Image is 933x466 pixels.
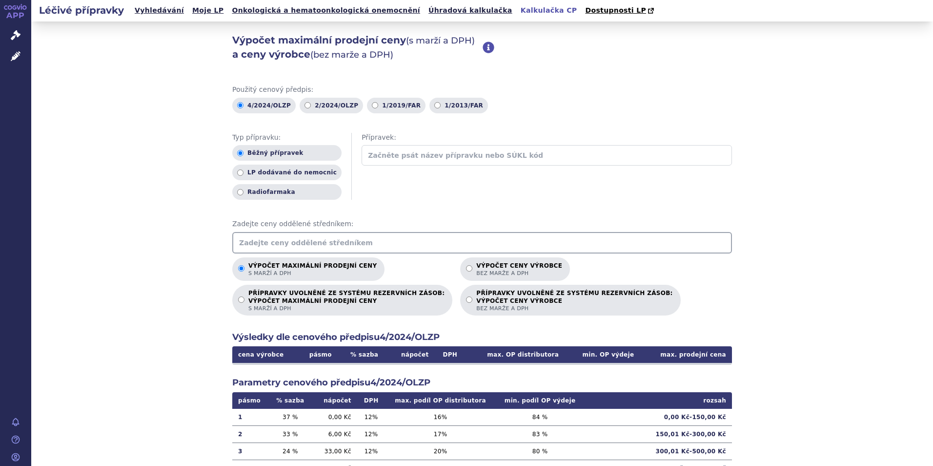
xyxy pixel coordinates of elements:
[385,443,495,460] td: 20 %
[357,409,385,426] td: 12 %
[385,392,495,409] th: max. podíl OP distributora
[585,443,732,460] td: 300,01 Kč - 500,00 Kč
[496,409,585,426] td: 84 %
[237,102,243,108] input: 4/2024/OLZP
[232,425,269,443] td: 2
[237,189,243,195] input: Radiofarmaka
[232,85,732,95] span: Použitý cenový předpis:
[434,102,441,108] input: 1/2013/FAR
[311,425,357,443] td: 6,00 Kč
[248,297,445,305] strong: VÝPOČET MAXIMÁLNÍ PRODEJNÍ CENY
[238,265,244,272] input: Výpočet maximální prodejní cenys marží a DPH
[476,270,562,277] span: bez marže a DPH
[429,98,488,113] label: 1/2013/FAR
[476,290,672,312] p: PŘÍPRAVKY UVOLNĚNÉ ZE SYSTÉMU REZERVNÍCH ZÁSOB:
[466,265,472,272] input: Výpočet ceny výrobcebez marže a DPH
[269,425,311,443] td: 33 %
[388,346,435,363] th: nápočet
[232,133,342,143] span: Typ přípravku:
[476,305,672,312] span: bez marže a DPH
[232,165,342,180] label: LP dodávané do nemocnic
[304,102,311,108] input: 2/2024/OLZP
[362,133,732,143] span: Přípravek:
[357,443,385,460] td: 12 %
[248,270,377,277] span: s marží a DPH
[385,425,495,443] td: 17 %
[362,145,732,166] input: Začněte psát název přípravku nebo SÚKL kód
[248,305,445,312] span: s marží a DPH
[585,392,732,409] th: rozsah
[232,145,342,161] label: Běžný přípravek
[232,184,342,200] label: Radiofarmaka
[248,290,445,312] p: PŘÍPRAVKY UVOLNĚNÉ ZE SYSTÉMU REZERVNÍCH ZÁSOB:
[237,169,243,176] input: LP dodávané do nemocnic
[496,425,585,443] td: 83 %
[238,297,244,303] input: PŘÍPRAVKY UVOLNĚNÉ ZE SYSTÉMU REZERVNÍCH ZÁSOB:VÝPOČET MAXIMÁLNÍ PRODEJNÍ CENYs marží a DPH
[300,98,363,113] label: 2/2024/OLZP
[585,6,646,14] span: Dostupnosti LP
[232,219,732,229] span: Zadejte ceny oddělené středníkem:
[406,35,475,46] span: (s marží a DPH)
[466,297,472,303] input: PŘÍPRAVKY UVOLNĚNÉ ZE SYSTÉMU REZERVNÍCH ZÁSOB:VÝPOČET CENY VÝROBCEbez marže a DPH
[232,232,732,254] input: Zadejte ceny oddělené středníkem
[269,392,311,409] th: % sazba
[518,4,580,17] a: Kalkulačka CP
[229,4,423,17] a: Onkologická a hematoonkologická onemocnění
[300,346,341,363] th: pásmo
[341,346,387,363] th: % sazba
[232,98,296,113] label: 4/2024/OLZP
[476,297,672,305] strong: VÝPOČET CENY VÝROBCE
[585,425,732,443] td: 150,01 Kč - 300,00 Kč
[31,3,132,17] h2: Léčivé přípravky
[582,4,659,18] a: Dostupnosti LP
[189,4,226,17] a: Moje LP
[248,262,377,277] p: Výpočet maximální prodejní ceny
[357,425,385,443] td: 12 %
[232,33,483,62] h2: Výpočet maximální prodejní ceny a ceny výrobce
[585,409,732,426] td: 0,00 Kč - 150,00 Kč
[311,392,357,409] th: nápočet
[237,150,243,156] input: Běžný přípravek
[435,346,466,363] th: DPH
[232,377,732,389] h2: Parametry cenového předpisu 4/2024/OLZP
[232,443,269,460] td: 3
[372,102,378,108] input: 1/2019/FAR
[496,443,585,460] td: 80 %
[232,331,732,343] h2: Výsledky dle cenového předpisu 4/2024/OLZP
[476,262,562,277] p: Výpočet ceny výrobce
[311,443,357,460] td: 33,00 Kč
[269,409,311,426] td: 37 %
[132,4,187,17] a: Vyhledávání
[466,346,565,363] th: max. OP distributora
[640,346,732,363] th: max. prodejní cena
[367,98,426,113] label: 1/2019/FAR
[232,392,269,409] th: pásmo
[311,409,357,426] td: 0,00 Kč
[565,346,640,363] th: min. OP výdeje
[232,409,269,426] td: 1
[269,443,311,460] td: 24 %
[385,409,495,426] td: 16 %
[357,392,385,409] th: DPH
[310,49,393,60] span: (bez marže a DPH)
[496,392,585,409] th: min. podíl OP výdeje
[232,346,300,363] th: cena výrobce
[426,4,515,17] a: Úhradová kalkulačka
